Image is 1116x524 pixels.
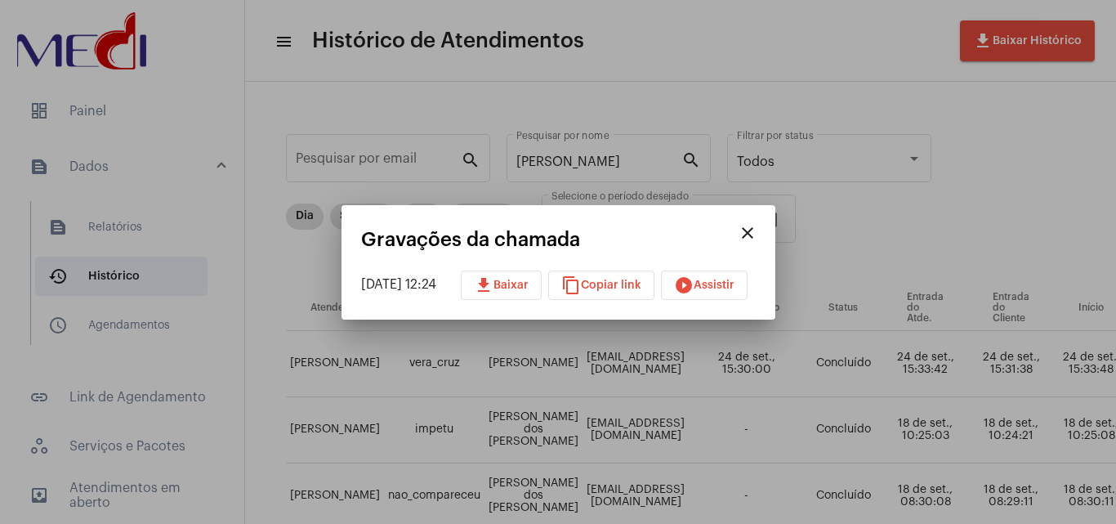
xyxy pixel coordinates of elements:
mat-icon: play_circle_filled [674,275,694,295]
span: Baixar [474,280,529,291]
span: Copiar link [561,280,641,291]
span: [DATE] 12:24 [361,278,436,291]
mat-icon: download [474,275,493,295]
button: Baixar [461,271,542,300]
mat-icon: content_copy [561,275,581,295]
mat-icon: close [738,223,757,243]
button: Assistir [661,271,748,300]
span: Assistir [674,280,734,291]
mat-card-title: Gravações da chamada [361,229,731,250]
button: Copiar link [548,271,654,300]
